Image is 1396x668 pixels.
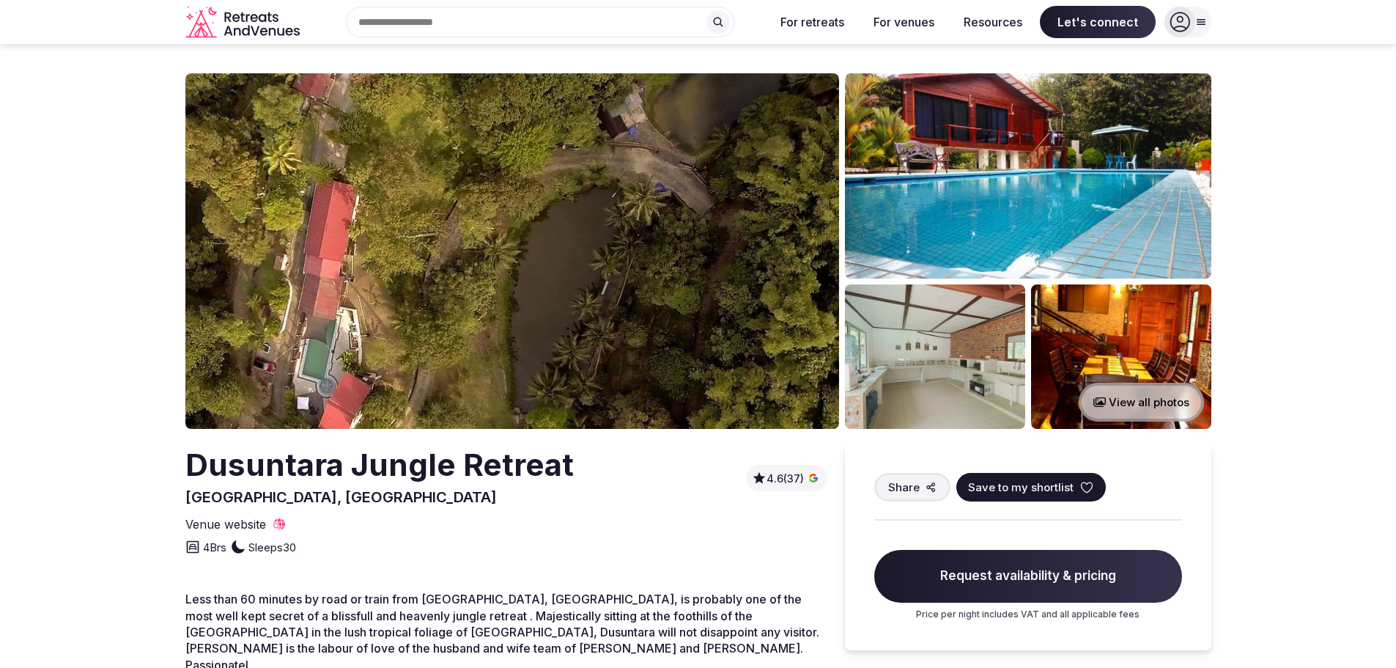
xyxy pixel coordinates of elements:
[1079,383,1204,422] button: View all photos
[1040,6,1156,38] span: Let's connect
[874,473,950,502] button: Share
[769,6,856,38] button: For retreats
[185,6,303,39] a: Visit the homepage
[185,444,574,487] h2: Dusuntara Jungle Retreat
[185,516,266,532] span: Venue website
[1031,285,1211,429] img: Venue gallery photo
[845,73,1211,279] img: Venue gallery photo
[968,480,1074,495] span: Save to my shortlist
[203,540,226,555] span: 4 Brs
[952,6,1034,38] button: Resources
[845,285,1025,429] img: Venue gallery photo
[767,471,804,486] span: 4.6 (37)
[185,6,303,39] svg: Retreats and Venues company logo
[874,550,1182,603] span: Request availability & pricing
[752,471,821,485] button: 4.6(37)
[185,488,497,506] span: [GEOGRAPHIC_DATA], [GEOGRAPHIC_DATA]
[888,480,920,495] span: Share
[862,6,946,38] button: For venues
[185,516,287,532] a: Venue website
[874,609,1182,621] p: Price per night includes VAT and all applicable fees
[956,473,1106,502] button: Save to my shortlist
[248,540,296,555] span: Sleeps 30
[185,73,839,429] img: Venue cover photo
